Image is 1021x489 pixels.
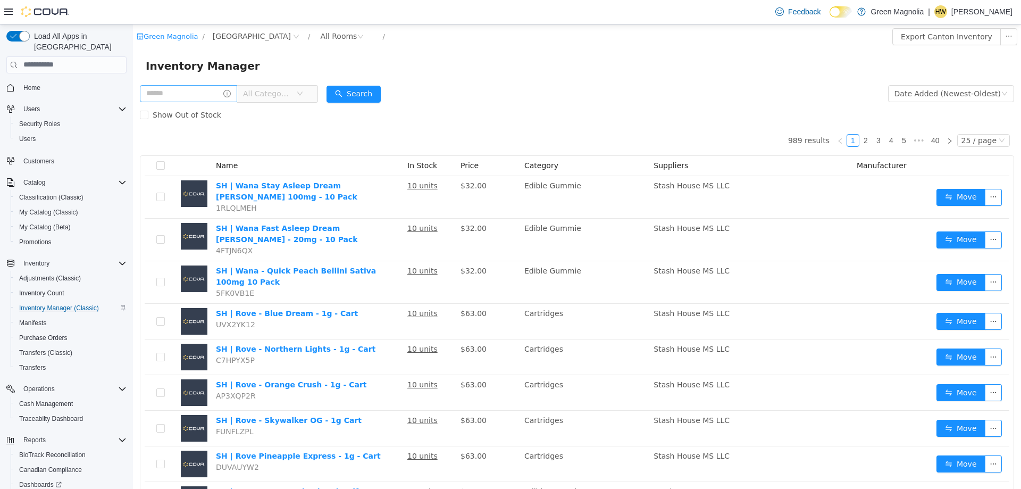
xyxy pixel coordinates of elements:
[19,103,127,115] span: Users
[15,236,127,248] span: Promotions
[83,438,126,447] span: DUVAUYW2
[15,346,127,359] span: Transfers (Classic)
[19,176,49,189] button: Catalog
[387,237,516,279] td: Edible Gummie
[704,113,710,120] i: icon: left
[19,434,50,446] button: Reports
[19,257,54,270] button: Inventory
[328,320,354,329] span: $63.00
[11,330,131,345] button: Purchase Orders
[15,449,90,461] a: BioTrack Reconciliation
[771,1,825,22] a: Feedback
[928,5,930,18] p: |
[83,242,243,262] a: SH | Wana - Quick Peach Bellini Sativa 100mg 10 Pack
[724,137,774,145] span: Manufacturer
[828,110,864,122] div: 25 / page
[765,110,777,122] a: 5
[752,110,764,122] a: 4
[15,86,93,95] span: Show Out of Stock
[274,463,305,471] u: 20 units
[15,302,103,314] a: Inventory Manager (Classic)
[752,110,765,122] li: 4
[19,334,68,342] span: Purchase Orders
[48,319,74,346] img: SH | Rove - Northern Lights - 1g - Cart placeholder
[164,66,170,73] i: icon: down
[11,235,131,250] button: Promotions
[852,288,869,305] button: icon: ellipsis
[19,155,58,168] a: Customers
[15,397,77,410] a: Cash Management
[15,191,127,204] span: Classification (Classic)
[2,153,131,168] button: Customers
[23,385,55,393] span: Operations
[19,274,81,283] span: Adjustments (Classic)
[11,117,131,131] button: Security Roles
[2,256,131,271] button: Inventory
[19,81,127,94] span: Home
[19,319,46,327] span: Manifests
[852,250,869,267] button: icon: ellipsis
[48,391,74,417] img: SH | Rove - Skywalker OG - 1g Cart placeholder
[387,422,516,458] td: Cartridges
[83,392,229,400] a: SH | Rove - Skywalker OG - 1g Cart
[19,400,73,408] span: Cash Management
[11,271,131,286] button: Adjustments (Classic)
[11,396,131,411] button: Cash Management
[15,272,127,285] span: Adjustments (Classic)
[83,331,122,340] span: C7HPYX5P
[777,110,794,122] span: •••
[83,137,105,145] span: Name
[4,9,11,15] i: icon: shop
[83,200,225,219] a: SH | Wana Fast Asleep Dream [PERSON_NAME] - 20mg - 10 Pack
[814,113,820,120] i: icon: right
[804,395,852,412] button: icon: swapMove
[48,355,74,382] img: SH | Rove - Orange Crush - 1g - Cart placeholder
[11,411,131,426] button: Traceabilty Dashboard
[387,386,516,422] td: Cartridges
[11,447,131,462] button: BioTrack Reconciliation
[83,427,248,436] a: SH | Rove Pineapple Express - 1g - Cart
[328,200,354,208] span: $32.00
[934,5,947,18] div: Heather Wheeler
[23,84,40,92] span: Home
[521,427,597,436] span: Stash House MS LLC
[11,190,131,205] button: Classification (Classic)
[521,392,597,400] span: Stash House MS LLC
[15,463,127,476] span: Canadian Compliance
[15,236,56,248] a: Promotions
[187,4,224,20] div: All Rooms
[19,176,127,189] span: Catalog
[11,462,131,477] button: Canadian Compliance
[714,110,726,122] a: 1
[15,132,40,145] a: Users
[19,383,59,395] button: Operations
[15,397,127,410] span: Cash Management
[19,81,45,94] a: Home
[2,102,131,117] button: Users
[521,285,597,293] span: Stash House MS LLC
[48,426,74,453] img: SH | Rove Pineapple Express - 1g - Cart placeholder
[521,200,597,208] span: Stash House MS LLC
[48,241,74,268] img: SH | Wana - Quick Peach Bellini Sativa 100mg 10 Pack placeholder
[19,154,127,167] span: Customers
[11,286,131,301] button: Inventory Count
[274,392,305,400] u: 10 units
[83,320,242,329] a: SH | Rove - Northern Lights - 1g - Cart
[83,157,224,177] a: SH | Wana Stay Asleep Dream [PERSON_NAME] 100mg - 10 Pack
[11,131,131,146] button: Users
[740,110,751,122] a: 3
[2,433,131,447] button: Reports
[19,120,60,128] span: Security Roles
[13,33,133,50] span: Inventory Manager
[11,360,131,375] button: Transfers
[11,316,131,330] button: Manifests
[804,164,852,181] button: icon: swapMove
[328,427,354,436] span: $63.00
[21,6,69,17] img: Cova
[19,349,72,357] span: Transfers (Classic)
[15,317,127,329] span: Manifests
[15,463,86,476] a: Canadian Compliance
[328,463,354,471] span: $48.00
[48,198,74,225] img: SH | Wana Fast Asleep Dream Berry - 20mg - 10 Pack placeholder
[249,8,252,16] span: /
